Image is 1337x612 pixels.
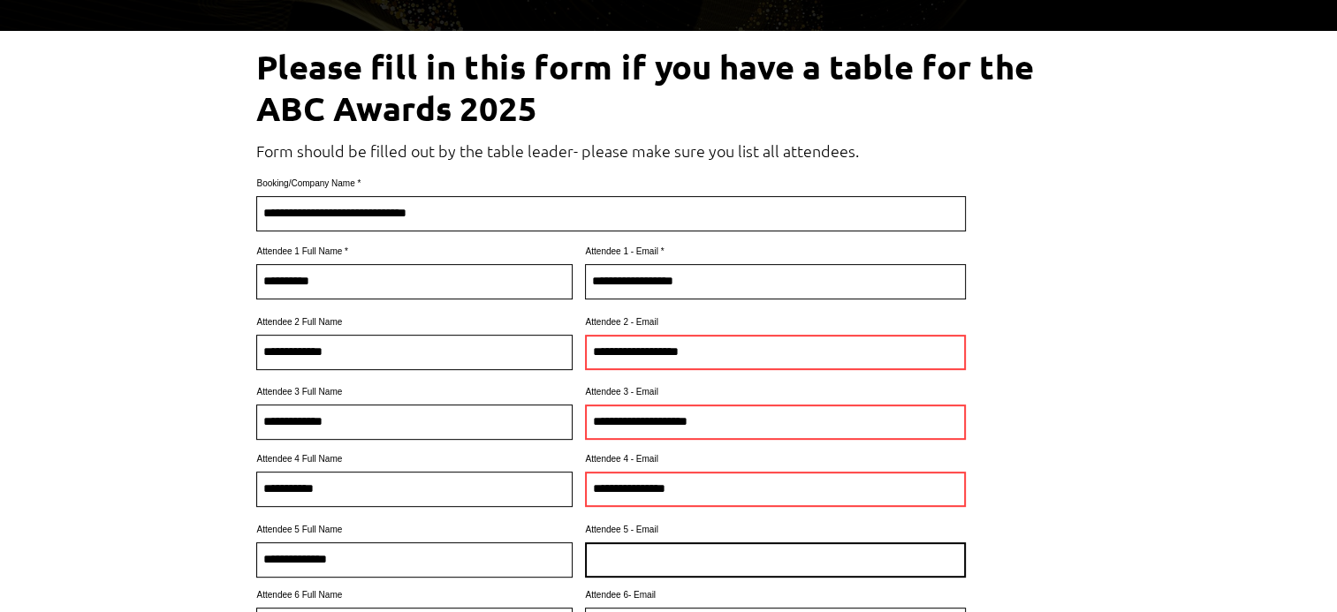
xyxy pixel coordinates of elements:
span: Please fill in this form if you have a table for the ABC Awards 2025 [256,46,1034,128]
label: Attendee 4 - Email [585,455,966,464]
label: Booking/Company Name [256,179,966,188]
label: Attendee 1 - Email [585,247,966,256]
label: Attendee 5 Full Name [256,525,573,534]
label: Attendee 2 - Email [585,318,966,327]
label: Attendee 3 - Email [585,388,966,397]
label: Attendee 2 Full Name [256,318,573,327]
label: Attendee 6- Email [585,591,966,600]
label: Attendee 4 Full Name [256,455,573,464]
span: Form should be filled out by the table leader- please make sure you list all attendees. [256,140,859,161]
label: Attendee 5 - Email [585,525,966,534]
label: Attendee 3 Full Name [256,388,573,397]
label: Attendee 6 Full Name [256,591,573,600]
label: Attendee 1 Full Name [256,247,573,256]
